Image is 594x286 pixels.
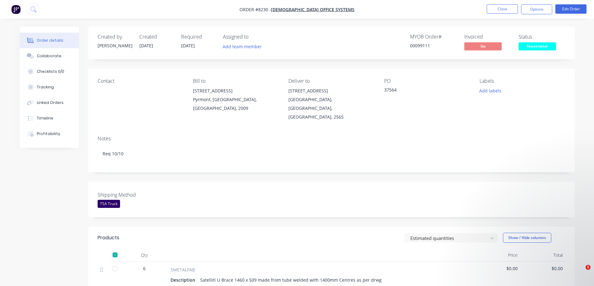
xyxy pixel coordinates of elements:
[198,275,384,284] div: Satelliti U Brace 1460 x 509 made from tube welded with 1400mm Centres as per drwg
[37,38,63,43] div: Order details
[193,87,278,95] div: [STREET_ADDRESS]
[20,95,79,110] button: Linked Orders
[384,87,462,95] div: 37564
[98,136,565,142] div: Notes
[20,126,79,142] button: Profitability
[193,78,278,84] div: Bill to
[193,95,278,113] div: Pyrmont, [GEOGRAPHIC_DATA], [GEOGRAPHIC_DATA], 2009
[384,78,470,84] div: PO
[98,144,565,163] div: Req 10/10
[37,131,60,137] div: Profitability
[573,265,588,280] iframe: Intercom live chat
[98,191,176,199] label: Shipping Method
[20,48,79,64] button: Collaborate
[239,7,271,12] span: Order #8230 -
[98,42,132,49] div: [PERSON_NAME]
[555,4,587,14] button: Edit Order
[219,42,265,51] button: Add team member
[521,4,552,14] button: Options
[139,43,153,49] span: [DATE]
[519,34,565,40] div: Status
[98,234,119,241] div: Products
[271,7,355,12] a: [DEMOGRAPHIC_DATA] Office Systems
[20,64,79,79] button: Checklists 0/0
[11,5,21,14] img: Factory
[487,4,518,14] button: Close
[98,78,183,84] div: Contact
[98,200,120,208] div: TSA Truck
[223,42,265,51] button: Add team member
[410,42,457,49] div: 00099111
[288,95,374,121] div: [GEOGRAPHIC_DATA], [GEOGRAPHIC_DATA], [GEOGRAPHIC_DATA], 2565
[480,78,565,84] div: Labels
[126,249,163,261] div: Qty
[288,78,374,84] div: Deliver to
[288,87,374,95] div: [STREET_ADDRESS]
[476,87,505,95] button: Add labels
[223,34,285,40] div: Assigned to
[519,42,556,52] button: Sheetmetal
[37,84,54,90] div: Tracking
[464,42,502,50] span: No
[193,87,278,113] div: [STREET_ADDRESS]Pyrmont, [GEOGRAPHIC_DATA], [GEOGRAPHIC_DATA], 2009
[98,34,132,40] div: Created by
[288,87,374,121] div: [STREET_ADDRESS][GEOGRAPHIC_DATA], [GEOGRAPHIC_DATA], [GEOGRAPHIC_DATA], 2565
[519,42,556,50] span: Sheetmetal
[181,43,195,49] span: [DATE]
[20,79,79,95] button: Tracking
[181,34,215,40] div: Required
[171,266,195,273] span: SMETALFAB
[586,265,591,270] span: 1
[143,265,146,272] span: 6
[139,34,174,40] div: Created
[20,33,79,48] button: Order details
[20,110,79,126] button: Timeline
[171,275,198,284] div: Description
[410,34,457,40] div: MYOB Order #
[37,69,64,74] div: Checklists 0/0
[37,100,64,105] div: Linked Orders
[464,34,511,40] div: Invoiced
[37,53,61,59] div: Collaborate
[37,115,53,121] div: Timeline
